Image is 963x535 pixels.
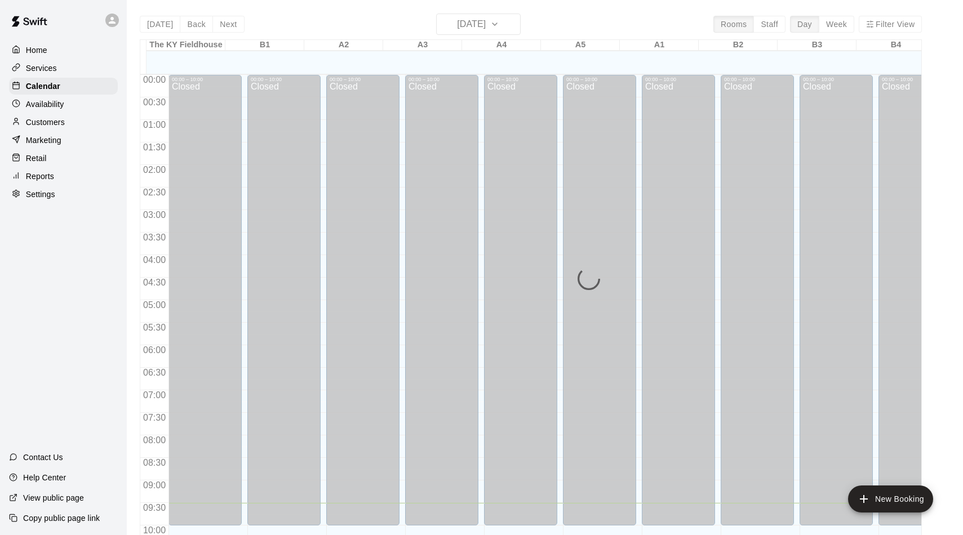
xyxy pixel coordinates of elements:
[9,114,118,131] a: Customers
[140,413,168,422] span: 07:30
[9,132,118,149] a: Marketing
[803,82,869,529] div: Closed
[645,82,712,529] div: Closed
[882,82,948,529] div: Closed
[140,345,168,355] span: 06:00
[26,44,47,56] p: Home
[566,82,633,529] div: Closed
[140,120,168,130] span: 01:00
[140,300,168,310] span: 05:00
[26,153,47,164] p: Retail
[26,117,65,128] p: Customers
[140,233,168,242] span: 03:30
[409,77,475,82] div: 00:00 – 10:00
[9,78,118,95] a: Calendar
[26,171,54,182] p: Reports
[882,77,948,82] div: 00:00 – 10:00
[9,168,118,185] a: Reports
[304,40,383,51] div: A2
[800,75,873,525] div: 00:00 – 10:00: Closed
[172,77,238,82] div: 00:00 – 10:00
[23,472,66,483] p: Help Center
[140,188,168,197] span: 02:30
[251,77,317,82] div: 00:00 – 10:00
[857,40,935,51] div: B4
[487,82,554,529] div: Closed
[140,525,168,535] span: 10:00
[26,189,55,200] p: Settings
[645,77,712,82] div: 00:00 – 10:00
[140,435,168,445] span: 08:00
[9,186,118,203] a: Settings
[9,60,118,77] a: Services
[140,503,168,512] span: 09:30
[140,390,168,400] span: 07:00
[26,135,61,146] p: Marketing
[140,210,168,220] span: 03:00
[9,150,118,167] a: Retail
[462,40,541,51] div: A4
[140,278,168,287] span: 04:30
[724,82,791,529] div: Closed
[848,485,933,512] button: add
[23,512,100,524] p: Copy public page link
[566,77,633,82] div: 00:00 – 10:00
[147,40,225,51] div: The KY Fieldhouse
[140,142,168,152] span: 01:30
[140,75,168,84] span: 00:00
[326,75,400,525] div: 00:00 – 10:00: Closed
[251,82,317,529] div: Closed
[487,77,554,82] div: 00:00 – 10:00
[9,96,118,113] a: Availability
[140,323,168,332] span: 05:30
[484,75,557,525] div: 00:00 – 10:00: Closed
[23,452,63,463] p: Contact Us
[26,81,60,92] p: Calendar
[23,492,84,503] p: View public page
[140,368,168,377] span: 06:30
[140,480,168,490] span: 09:00
[9,42,118,59] a: Home
[409,82,475,529] div: Closed
[140,97,168,107] span: 00:30
[172,82,238,529] div: Closed
[878,75,952,525] div: 00:00 – 10:00: Closed
[26,63,57,74] p: Services
[620,40,699,51] div: A1
[140,165,168,175] span: 02:00
[140,255,168,265] span: 04:00
[405,75,478,525] div: 00:00 – 10:00: Closed
[247,75,321,525] div: 00:00 – 10:00: Closed
[721,75,794,525] div: 00:00 – 10:00: Closed
[26,99,64,110] p: Availability
[699,40,778,51] div: B2
[225,40,304,51] div: B1
[140,458,168,467] span: 08:30
[330,77,396,82] div: 00:00 – 10:00
[803,77,869,82] div: 00:00 – 10:00
[383,40,462,51] div: A3
[642,75,715,525] div: 00:00 – 10:00: Closed
[563,75,636,525] div: 00:00 – 10:00: Closed
[541,40,620,51] div: A5
[778,40,857,51] div: B3
[168,75,242,525] div: 00:00 – 10:00: Closed
[330,82,396,529] div: Closed
[724,77,791,82] div: 00:00 – 10:00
